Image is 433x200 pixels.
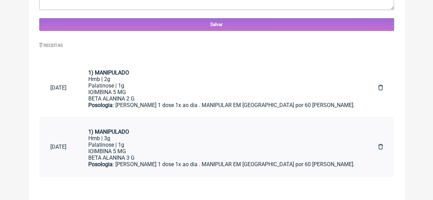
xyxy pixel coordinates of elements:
div: Hmb | 2g [88,69,356,82]
a: 1) MANIPULADOHmb | 3gPalatinose | 1gIOIMBINA 5 MGBETA ALANINA 3 GPosologia: [PERSON_NAME] 1 dose ... [77,123,367,171]
div: : [PERSON_NAME] 1 dose 1x ao dia . MANIPULAR EM [GEOGRAPHIC_DATA] por 60 [PERSON_NAME]. [88,102,356,115]
input: Salvar [39,18,394,31]
div: Palatinose | 1g IOIMBINA 5 MG BETA ALANINA 2 G [88,82,356,102]
a: [DATE] [39,138,77,156]
div: Hmb | 3g [88,129,356,142]
a: [DATE] [39,79,77,96]
strong: 1) MANIPULADO [88,69,129,76]
strong: 1) MANIPULADO [88,129,129,135]
strong: Posologia [88,102,113,108]
label: Receitas [39,43,63,48]
div: Palatinose | 1g IOIMBINA 5 MG BETA ALANINA 3 G [88,142,356,161]
strong: Posologia [88,161,113,168]
div: : [PERSON_NAME] 1 dose 1x ao dia . MANIPULAR EM [GEOGRAPHIC_DATA] por 60 [PERSON_NAME]. [88,161,356,174]
a: 1) MANIPULADOHmb | 2gPalatinose | 1gIOIMBINA 5 MGBETA ALANINA 2 GPosologia: [PERSON_NAME] 1 dose ... [77,64,367,112]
